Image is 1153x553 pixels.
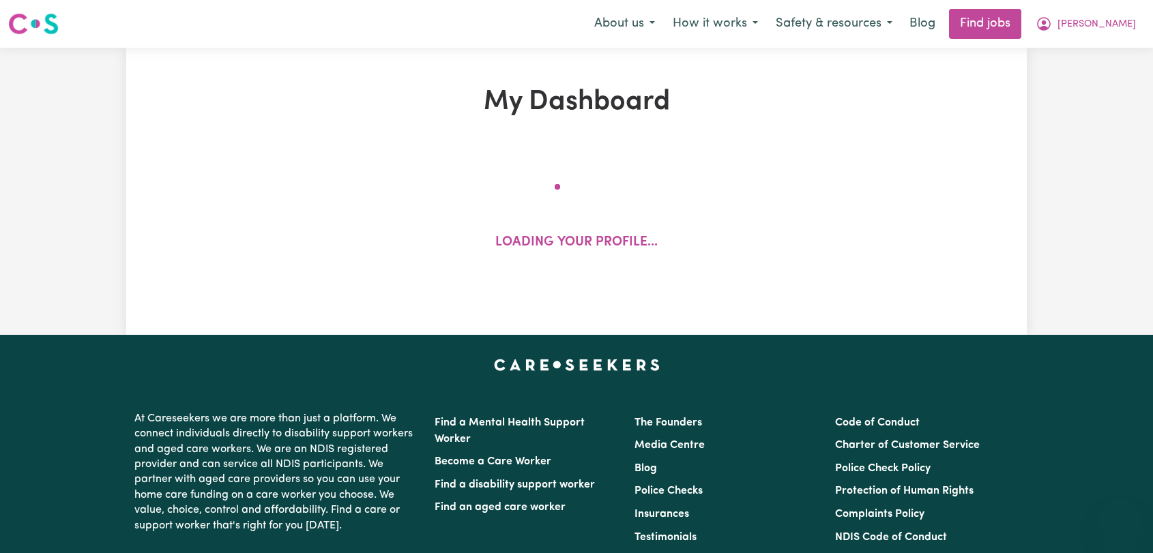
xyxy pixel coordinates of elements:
[835,440,980,451] a: Charter of Customer Service
[435,479,595,490] a: Find a disability support worker
[1098,498,1142,542] iframe: Button to launch messaging window
[435,502,566,513] a: Find an aged care worker
[835,509,924,520] a: Complaints Policy
[835,463,931,474] a: Police Check Policy
[949,9,1021,39] a: Find jobs
[767,10,901,38] button: Safety & resources
[8,12,59,36] img: Careseekers logo
[634,440,705,451] a: Media Centre
[664,10,767,38] button: How it works
[585,10,664,38] button: About us
[134,406,418,539] p: At Careseekers we are more than just a platform. We connect individuals directly to disability su...
[634,485,703,496] a: Police Checks
[835,417,920,428] a: Code of Conduct
[435,417,585,445] a: Find a Mental Health Support Worker
[901,9,944,39] a: Blog
[835,485,974,496] a: Protection of Human Rights
[1057,17,1136,32] span: [PERSON_NAME]
[435,456,551,467] a: Become a Care Worker
[835,532,947,543] a: NDIS Code of Conduct
[284,86,869,119] h1: My Dashboard
[495,233,658,253] p: Loading your profile...
[634,417,702,428] a: The Founders
[634,463,657,474] a: Blog
[8,8,59,40] a: Careseekers logo
[1027,10,1145,38] button: My Account
[634,509,689,520] a: Insurances
[494,359,660,370] a: Careseekers home page
[634,532,697,543] a: Testimonials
